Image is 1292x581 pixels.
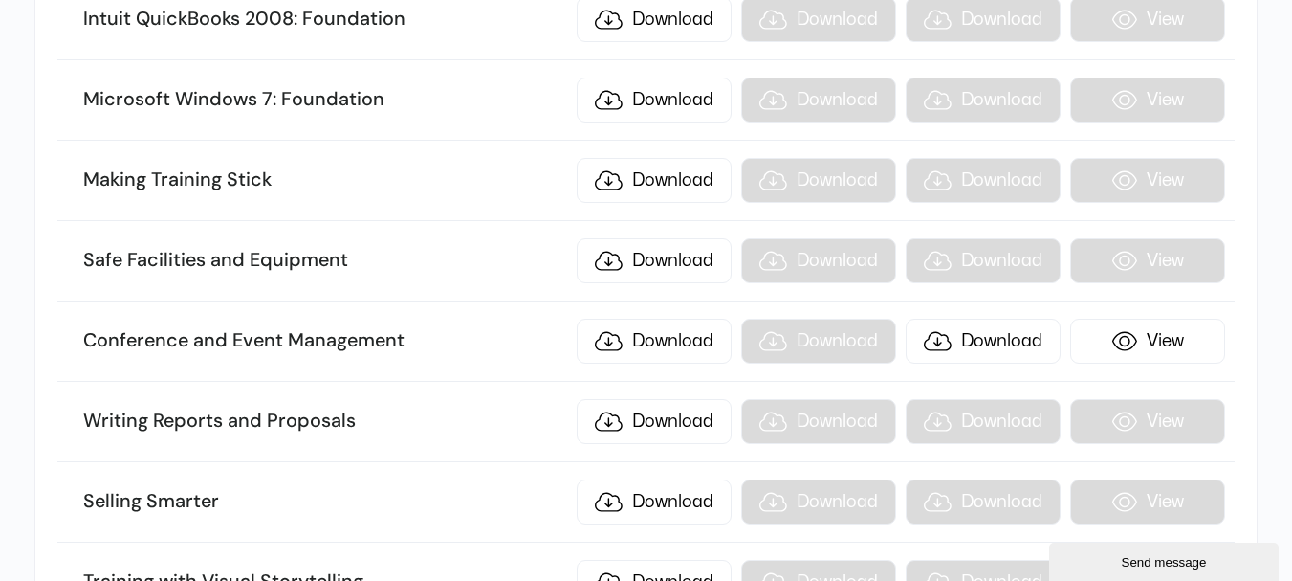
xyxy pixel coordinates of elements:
a: Download [577,319,732,364]
a: Download [906,319,1061,364]
h3: Selling Smarter [83,489,567,514]
iframe: chat widget [1049,539,1282,581]
a: Download [577,158,732,203]
h3: Conference and Event Management [83,328,567,353]
h3: Making Training Stick [83,168,567,192]
a: Download [577,480,732,525]
a: Download [577,78,732,123]
a: Download [577,399,732,444]
h3: Intuit QuickBooks 2008: Foundation [83,7,567,32]
a: View [1070,319,1225,364]
h3: Microsoft Windows 7: Foundation [83,87,567,112]
h3: Writing Reports and Proposals [83,409,567,434]
h3: Safe Facilities and Equipment [83,248,567,273]
a: Download [577,238,732,283]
